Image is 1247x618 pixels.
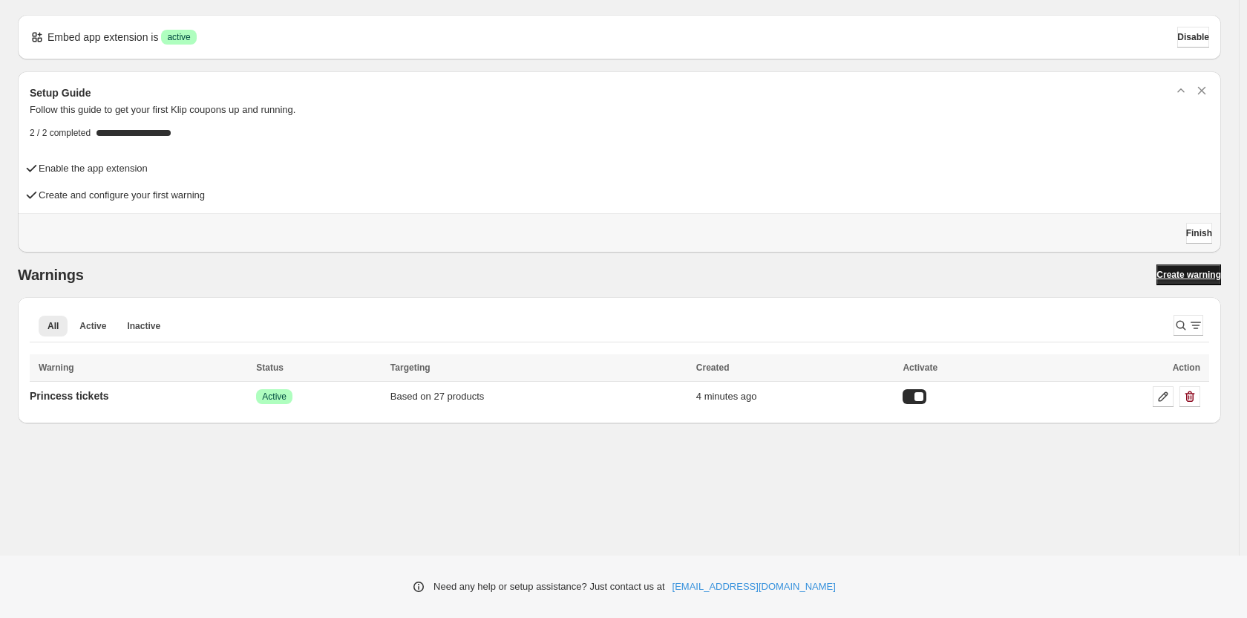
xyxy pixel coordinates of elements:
button: Disable [1177,27,1209,48]
h4: Enable the app extension [39,161,148,176]
h2: Warnings [18,266,84,284]
span: Active [79,320,106,332]
span: All [48,320,59,332]
span: Action [1173,362,1200,373]
h4: Create and configure your first warning [39,188,205,203]
button: Search and filter results [1174,315,1203,336]
div: Based on 27 products [390,389,687,404]
a: Create warning [1156,264,1221,285]
span: Inactive [127,320,160,332]
span: Disable [1177,31,1209,43]
span: Active [262,391,287,403]
a: [EMAIL_ADDRESS][DOMAIN_NAME] [672,579,836,594]
span: Create warning [1156,269,1221,281]
div: 4 minutes ago [696,389,894,404]
p: Princess tickets [30,388,109,403]
span: Finish [1186,227,1212,239]
span: Activate [903,362,937,373]
a: Princess tickets [30,384,109,408]
span: Warning [39,362,74,373]
p: Embed app extension is [48,30,158,45]
span: 2 / 2 completed [30,127,91,139]
p: Follow this guide to get your first Klip coupons up and running. [30,103,1209,117]
span: active [167,31,190,43]
button: Finish [1186,223,1212,244]
span: Targeting [390,362,431,373]
span: Status [256,362,284,373]
h3: Setup Guide [30,85,91,100]
span: Created [696,362,730,373]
